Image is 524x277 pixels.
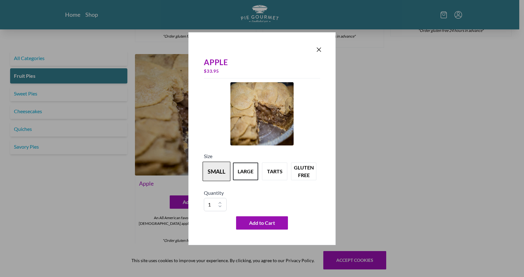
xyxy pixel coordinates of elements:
[204,67,320,76] div: $ 33.95
[230,82,294,145] img: Product Image
[204,189,320,197] h5: Quantity
[233,163,258,180] button: Variant Swatch
[315,46,323,53] button: Close panel
[204,58,320,67] div: Apple
[236,216,288,230] button: Add to Cart
[230,82,294,147] a: Product Image
[203,162,230,181] button: Variant Swatch
[291,163,316,180] button: Variant Swatch
[262,163,287,180] button: Variant Swatch
[249,219,275,227] span: Add to Cart
[204,152,320,160] h5: Size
